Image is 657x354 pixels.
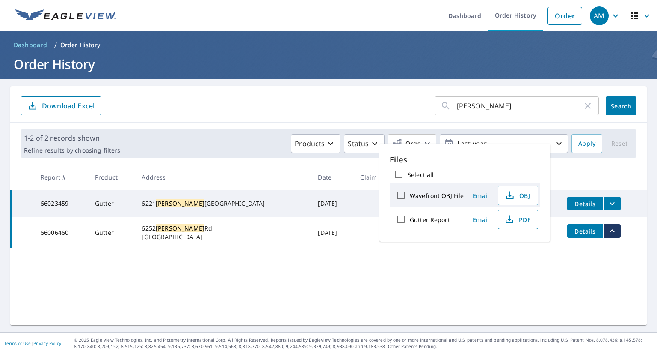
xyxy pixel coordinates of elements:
p: Refine results by choosing filters [24,147,120,154]
span: OBJ [503,190,531,201]
button: Apply [571,134,602,153]
mark: [PERSON_NAME] [156,224,204,232]
td: Gutter [88,217,135,248]
button: Email [467,213,494,226]
label: Wavefront OBJ File [410,192,464,200]
td: Gutter [88,190,135,217]
span: Email [471,192,491,200]
nav: breadcrumb [10,38,647,52]
button: Email [467,189,494,202]
span: Details [572,227,598,235]
th: Product [88,165,135,190]
button: Download Excel [21,96,101,115]
button: Last year [440,134,568,153]
img: EV Logo [15,9,116,22]
span: Orgs [392,138,420,149]
button: detailsBtn-66006460 [567,224,603,238]
div: AM [590,6,609,25]
button: Search [606,96,636,115]
p: Products [295,138,325,149]
p: Last year [454,136,554,151]
p: © 2025 Eagle View Technologies, Inc. and Pictometry International Corp. All Rights Reserved. Repo... [74,337,653,350]
div: 6252 Rd. [GEOGRAPHIC_DATA] [142,224,304,241]
button: filesDropdownBtn-66006460 [603,224,621,238]
button: Status [344,134,385,153]
button: detailsBtn-66023459 [567,197,603,210]
td: [DATE] [311,190,353,217]
button: PDF [498,210,538,229]
p: Download Excel [42,101,95,111]
p: Files [390,154,540,165]
label: Select all [408,171,434,179]
li: / [54,40,57,50]
p: Order History [60,41,101,49]
button: filesDropdownBtn-66023459 [603,197,621,210]
span: Search [613,102,630,110]
a: Dashboard [10,38,51,52]
th: Date [311,165,353,190]
a: Terms of Use [4,340,31,346]
span: Dashboard [14,41,47,49]
button: Products [291,134,340,153]
th: Claim ID [353,165,403,190]
span: Apply [578,138,595,149]
a: Order [547,7,582,25]
p: Status [348,138,369,149]
td: 66006460 [34,217,88,248]
span: PDF [503,214,531,225]
button: Orgs [388,134,436,153]
th: Report # [34,165,88,190]
label: Gutter Report [410,216,450,224]
mark: [PERSON_NAME] [156,199,204,207]
a: Privacy Policy [33,340,61,346]
td: 66023459 [34,190,88,217]
td: [DATE] [311,217,353,248]
input: Address, Report #, Claim ID, etc. [457,94,583,118]
div: 6221 [GEOGRAPHIC_DATA] [142,199,304,208]
th: Address [135,165,311,190]
button: OBJ [498,186,538,205]
p: 1-2 of 2 records shown [24,133,120,143]
p: | [4,341,61,346]
span: Details [572,200,598,208]
h1: Order History [10,55,647,73]
span: Email [471,216,491,224]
